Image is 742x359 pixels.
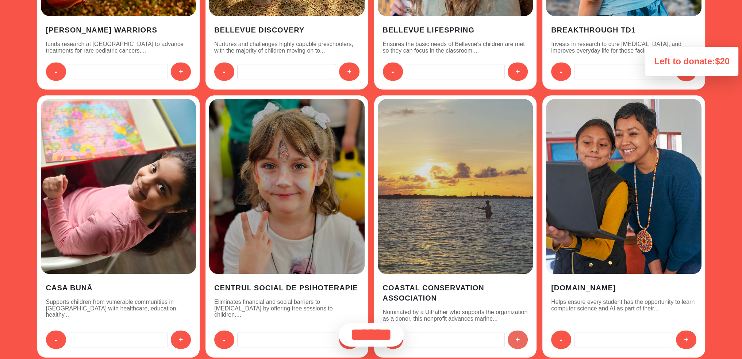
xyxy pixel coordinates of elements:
[551,41,696,54] p: Invests in research to cure [MEDICAL_DATA], and improves everyday life for those facing it.
[551,331,571,349] button: -
[339,331,359,349] button: +
[645,47,738,76] div: Left to donate:
[551,62,571,81] button: -
[715,56,730,66] span: $20
[46,25,191,35] h3: [PERSON_NAME] Warriors
[551,283,696,293] h3: [DOMAIN_NAME]
[214,25,360,35] h3: Bellevue Discovery
[551,299,696,322] p: Helps ensure every student has the opportunity to learn computer science and AI as part of their...
[383,62,403,81] button: -
[676,331,696,349] button: +
[46,62,66,81] button: -
[171,331,191,349] button: +
[214,41,360,54] p: Nurtures and challenges highly capable preschoolers, with the majority of children moving on to...
[209,99,365,274] img: a8288643-164e-4a8a-bd7d-9e8294bcf30a.jpg
[214,62,234,81] button: -
[383,309,528,322] p: Nominated by a UiPather who supports the organization as a donor, this nonprofit advances marine...
[46,299,191,322] p: Supports children from vulnerable communities in [GEOGRAPHIC_DATA] with healthcare, education, he...
[41,99,196,274] img: 673a43b8-5a4c-48dd-a40e-c5046cdf1150.jpg
[508,62,528,81] button: +
[214,283,360,293] h3: Centrul Social de Psihoterapie
[383,41,528,54] p: Ensures the basic needs of Bellevue's children are met so they can focus in the classroom,...
[46,41,191,54] p: funds research at [GEOGRAPHIC_DATA] to advance treatments for rare pediatric cancers,...
[46,283,191,293] h3: Casa Bună
[171,62,191,81] button: +
[383,25,528,35] h3: Bellevue LifeSpring
[546,99,701,274] img: d7f4ffc7-a3d4-4a91-bac3-8c9a5a03caee.jpg
[214,299,360,322] p: Eliminates financial and social barriers to [MEDICAL_DATA] by offering free sessions to children,...
[551,25,696,35] h3: Breakthrough TD1
[46,331,66,349] button: -
[508,331,528,349] button: +
[214,331,234,349] button: -
[378,99,533,274] img: 78863102-e3dc-4ccb-97fa-de2a9f45b3dc.jpg
[383,283,528,303] h3: Coastal Conservation Association
[339,62,359,81] button: +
